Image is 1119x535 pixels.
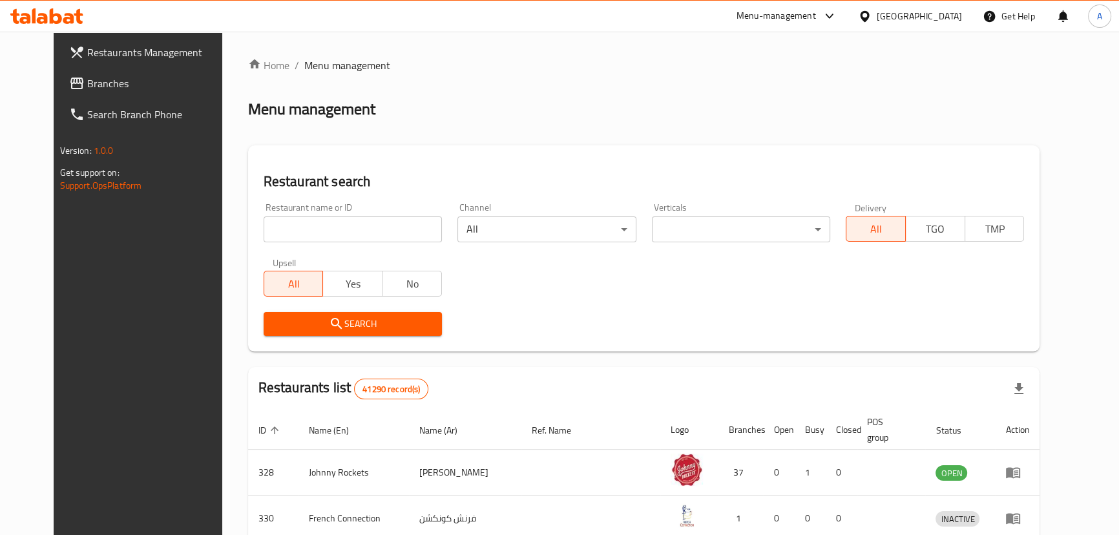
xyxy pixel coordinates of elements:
[60,142,92,159] span: Version:
[905,216,965,242] button: TGO
[877,9,962,23] div: [GEOGRAPHIC_DATA]
[936,466,967,481] span: OPEN
[867,414,910,445] span: POS group
[936,511,979,527] div: INACTIVE
[274,316,432,332] span: Search
[273,258,297,267] label: Upsell
[532,423,588,438] span: Ref. Name
[671,454,703,486] img: Johnny Rockets
[936,465,967,481] div: OPEN
[382,271,442,297] button: No
[295,58,299,73] li: /
[1005,465,1029,480] div: Menu
[764,410,795,450] th: Open
[1003,373,1034,404] div: Export file
[304,58,390,73] span: Menu management
[248,58,1040,73] nav: breadcrumb
[269,275,319,293] span: All
[94,142,114,159] span: 1.0.0
[322,271,382,297] button: Yes
[355,383,428,395] span: 41290 record(s)
[1005,510,1029,526] div: Menu
[737,8,816,24] div: Menu-management
[59,68,240,99] a: Branches
[852,220,901,238] span: All
[652,216,830,242] div: ​
[258,378,429,399] h2: Restaurants list
[795,450,826,496] td: 1
[248,99,375,120] h2: Menu management
[388,275,437,293] span: No
[718,450,764,496] td: 37
[298,450,410,496] td: Johnny Rockets
[87,107,230,122] span: Search Branch Phone
[846,216,906,242] button: All
[795,410,826,450] th: Busy
[718,410,764,450] th: Branches
[59,37,240,68] a: Restaurants Management
[936,512,979,527] span: INACTIVE
[660,410,718,450] th: Logo
[970,220,1020,238] span: TMP
[309,423,366,438] span: Name (En)
[419,423,474,438] span: Name (Ar)
[936,423,978,438] span: Status
[264,172,1025,191] h2: Restaurant search
[328,275,377,293] span: Yes
[1097,9,1102,23] span: A
[264,216,442,242] input: Search for restaurant name or ID..
[248,58,289,73] a: Home
[826,450,857,496] td: 0
[248,450,298,496] td: 328
[826,410,857,450] th: Closed
[258,423,283,438] span: ID
[965,216,1025,242] button: TMP
[264,271,324,297] button: All
[354,379,428,399] div: Total records count
[409,450,521,496] td: [PERSON_NAME]
[87,76,230,91] span: Branches
[457,216,636,242] div: All
[911,220,960,238] span: TGO
[264,312,442,336] button: Search
[995,410,1040,450] th: Action
[855,203,887,212] label: Delivery
[60,164,120,181] span: Get support on:
[671,499,703,532] img: French Connection
[87,45,230,60] span: Restaurants Management
[764,450,795,496] td: 0
[59,99,240,130] a: Search Branch Phone
[60,177,142,194] a: Support.OpsPlatform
